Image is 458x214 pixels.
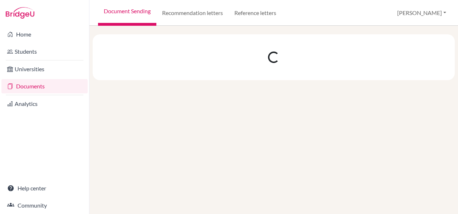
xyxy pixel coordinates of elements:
a: Help center [1,181,88,195]
a: Students [1,44,88,59]
a: Community [1,198,88,213]
a: Universities [1,62,88,76]
a: Analytics [1,97,88,111]
img: Bridge-U [6,7,34,19]
a: Home [1,27,88,42]
a: Documents [1,79,88,93]
button: [PERSON_NAME] [394,6,449,20]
